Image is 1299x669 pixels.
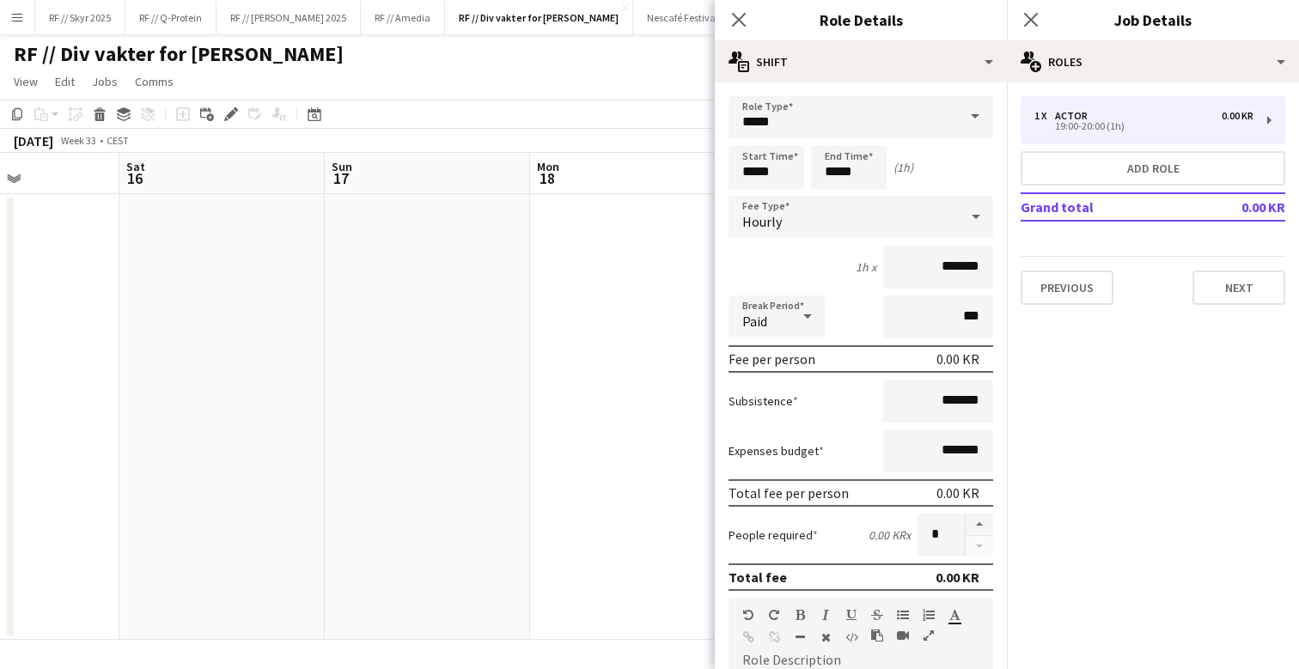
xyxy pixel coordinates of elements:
[948,608,961,622] button: Text Color
[871,629,883,642] button: Paste as plain text
[1021,151,1285,185] button: Add role
[361,1,445,34] button: RF // Amedia
[923,608,935,622] button: Ordered List
[893,160,913,175] div: (1h)
[1034,110,1055,122] div: 1 x
[729,393,798,409] label: Subsistence
[534,168,559,188] span: 18
[57,134,100,147] span: Week 33
[633,1,755,34] button: Nescafé Festival 2025
[1007,9,1299,31] h3: Job Details
[128,70,180,93] a: Comms
[329,168,352,188] span: 17
[537,159,559,174] span: Mon
[14,132,53,149] div: [DATE]
[897,608,909,622] button: Unordered List
[125,1,216,34] button: RF // Q-Protein
[871,608,883,622] button: Strikethrough
[124,168,145,188] span: 16
[729,350,815,368] div: Fee per person
[1034,122,1253,131] div: 19:00-20:00 (1h)
[1222,110,1253,122] div: 0.00 KR
[715,9,1007,31] h3: Role Details
[1021,271,1113,305] button: Previous
[445,1,633,34] button: RF // Div vakter for [PERSON_NAME]
[936,350,979,368] div: 0.00 KR
[869,527,911,543] div: 0.00 KR x
[923,629,935,642] button: Fullscreen
[794,630,806,644] button: Horizontal Line
[936,484,979,502] div: 0.00 KR
[35,1,125,34] button: RF // Skyr 2025
[126,159,145,174] span: Sat
[332,159,352,174] span: Sun
[107,134,129,147] div: CEST
[1055,110,1095,122] div: Actor
[856,259,876,275] div: 1h x
[7,70,45,93] a: View
[1021,193,1185,221] td: Grand total
[936,569,979,586] div: 0.00 KR
[729,484,849,502] div: Total fee per person
[715,41,1007,82] div: Shift
[1192,271,1285,305] button: Next
[729,569,787,586] div: Total fee
[742,313,767,330] span: Paid
[845,630,857,644] button: HTML Code
[897,629,909,642] button: Insert video
[85,70,125,93] a: Jobs
[729,443,824,459] label: Expenses budget
[794,608,806,622] button: Bold
[729,527,818,543] label: People required
[768,608,780,622] button: Redo
[742,608,754,622] button: Undo
[14,41,344,67] h1: RF // Div vakter for [PERSON_NAME]
[216,1,361,34] button: RF // [PERSON_NAME] 2025
[966,514,993,536] button: Increase
[820,608,832,622] button: Italic
[92,74,118,89] span: Jobs
[1007,41,1299,82] div: Roles
[1185,193,1285,221] td: 0.00 KR
[845,608,857,622] button: Underline
[14,74,38,89] span: View
[135,74,174,89] span: Comms
[820,630,832,644] button: Clear Formatting
[48,70,82,93] a: Edit
[55,74,75,89] span: Edit
[742,213,782,230] span: Hourly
